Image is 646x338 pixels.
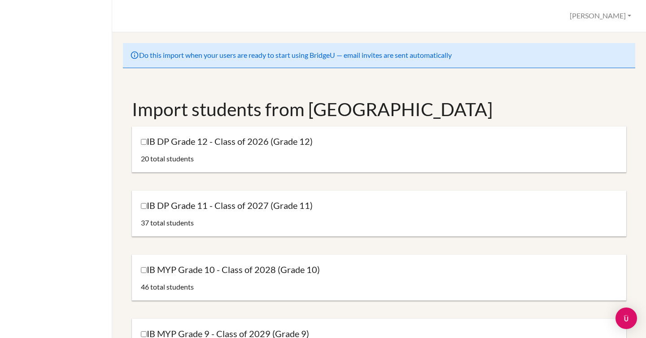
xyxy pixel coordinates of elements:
button: [PERSON_NAME] [566,8,635,24]
input: IB DP Grade 11 - Class of 2027 (Grade 11) [141,203,147,209]
h1: Import students from [GEOGRAPHIC_DATA] [132,97,626,121]
label: IB DP Grade 11 - Class of 2027 (Grade 11) [141,199,313,212]
input: IB MYP Grade 9 - Class of 2029 (Grade 9) [141,331,147,337]
input: IB DP Grade 12 - Class of 2026 (Grade 12) [141,139,147,145]
div: Open Intercom Messenger [615,308,637,329]
span: 37 total students [141,218,194,227]
label: IB DP Grade 12 - Class of 2026 (Grade 12) [141,135,313,147]
span: 46 total students [141,282,194,291]
span: 20 total students [141,154,194,163]
label: IB MYP Grade 10 - Class of 2028 (Grade 10) [141,264,320,276]
div: Do this import when your users are ready to start using BridgeU — email invites are sent automati... [123,43,635,68]
input: IB MYP Grade 10 - Class of 2028 (Grade 10) [141,267,147,273]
